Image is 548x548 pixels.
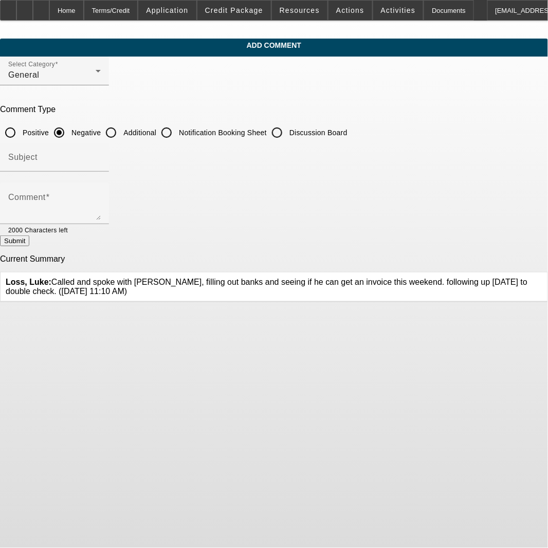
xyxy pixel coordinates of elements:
[8,153,38,161] mat-label: Subject
[21,127,49,138] label: Positive
[8,41,540,49] span: Add Comment
[272,1,327,20] button: Resources
[197,1,271,20] button: Credit Package
[146,6,188,14] span: Application
[8,70,39,79] span: General
[8,193,46,202] mat-label: Comment
[138,1,196,20] button: Application
[373,1,424,20] button: Activities
[336,6,364,14] span: Actions
[121,127,156,138] label: Additional
[205,6,263,14] span: Credit Package
[6,278,51,286] b: Loss, Luke:
[328,1,372,20] button: Actions
[280,6,320,14] span: Resources
[6,278,527,296] span: Called and spoke with [PERSON_NAME], filling out banks and seeing if he can get an invoice this w...
[177,127,267,138] label: Notification Booking Sheet
[69,127,101,138] label: Negative
[8,61,55,68] mat-label: Select Category
[381,6,416,14] span: Activities
[287,127,348,138] label: Discussion Board
[8,224,68,235] mat-hint: 2000 Characters left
